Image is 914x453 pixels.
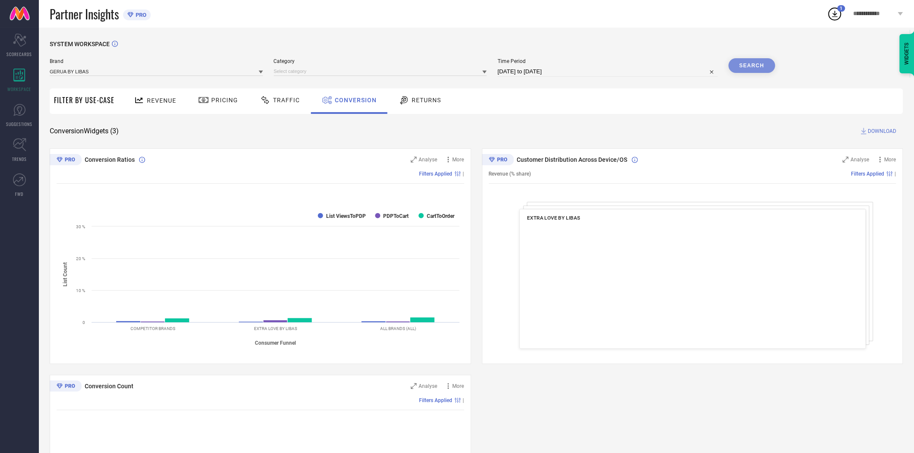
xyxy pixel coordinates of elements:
span: Analyse [851,157,870,163]
span: Filters Applied [419,171,453,177]
div: Premium [50,154,82,167]
span: TRENDS [12,156,27,162]
span: Pricing [211,97,238,104]
span: Brand [50,58,263,64]
span: DOWNLOAD [868,127,897,135]
span: FWD [16,191,24,197]
text: COMPETITOR BRANDS [130,326,175,331]
text: PDPToCart [384,213,409,219]
span: EXTRA LOVE BY LIBAS [527,215,580,221]
text: 30 % [76,224,85,229]
text: 10 % [76,288,85,293]
div: Premium [50,381,82,393]
span: Partner Insights [50,5,119,23]
span: Analyse [419,157,438,163]
svg: Zoom [411,157,417,163]
span: More [453,157,464,163]
span: Returns [412,97,441,104]
span: Time Period [498,58,718,64]
span: 1 [840,6,843,11]
text: 20 % [76,256,85,261]
text: EXTRA LOVE BY LIBAS [254,326,297,331]
text: ALL BRANDS (ALL) [381,326,416,331]
span: | [895,171,896,177]
span: Customer Distribution Across Device/OS [517,156,628,163]
span: WORKSPACE [8,86,32,92]
text: 0 [83,320,85,325]
span: More [453,383,464,389]
div: Open download list [827,6,843,22]
span: | [463,397,464,403]
div: Premium [482,154,514,167]
span: Filters Applied [419,397,453,403]
svg: Zoom [411,383,417,389]
span: SYSTEM WORKSPACE [50,41,110,47]
span: Category [274,58,487,64]
text: CartToOrder [427,213,455,219]
tspan: List Count [63,262,69,286]
span: SUGGESTIONS [6,121,33,127]
span: More [885,157,896,163]
text: List ViewsToPDP [326,213,366,219]
span: Analyse [419,383,438,389]
input: Select category [274,67,487,76]
tspan: Consumer Funnel [255,340,296,346]
span: | [463,171,464,177]
span: SCORECARDS [7,51,32,57]
span: Conversion Widgets ( 3 ) [50,127,119,135]
span: Filters Applied [851,171,885,177]
span: PRO [133,12,146,18]
svg: Zoom [843,157,849,163]
span: Revenue (% share) [489,171,531,177]
span: Filter By Use-Case [54,95,114,105]
span: Conversion Count [85,383,133,390]
span: Conversion Ratios [85,156,135,163]
span: Traffic [273,97,300,104]
span: Revenue [147,97,176,104]
input: Select time period [498,66,718,77]
span: Conversion [335,97,377,104]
